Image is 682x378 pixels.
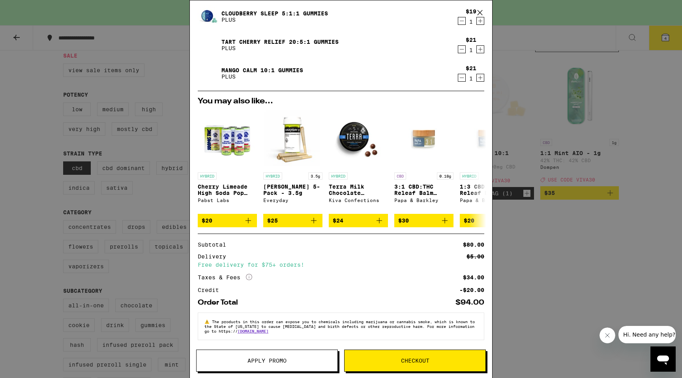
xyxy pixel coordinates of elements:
div: $21 [466,65,476,71]
span: $20 [464,217,474,224]
button: Decrement [458,45,466,53]
div: $5.00 [467,254,484,259]
div: $21 [466,37,476,43]
p: Terra Milk Chocolate Blueberries [329,183,388,196]
img: Pabst Labs - Cherry Limeade High Soda Pop 25mg - 4 Pack [198,109,257,168]
div: Taxes & Fees [198,274,252,281]
a: Open page for 1:3 CBD:THC Releaf Balm (15ml) - 120mg from Papa & Barkley [460,109,519,214]
img: Mango CALM 10:1 Gummies [198,62,220,84]
span: $30 [398,217,409,224]
button: Add to bag [460,214,519,227]
span: The products in this order can expose you to chemicals including marijuana or cannabis smoke, whi... [204,319,475,333]
span: Apply Promo [247,358,287,363]
iframe: Close message [600,327,615,343]
span: $24 [333,217,343,224]
p: Cherry Limeade High Soda Pop 25mg - 4 Pack [198,183,257,196]
p: HYBRID [460,172,479,180]
img: Everyday - Papaya Kush 5-Pack - 3.5g [263,109,322,168]
a: Open page for Terra Milk Chocolate Blueberries from Kiva Confections [329,109,388,214]
div: -$20.00 [459,287,484,293]
p: PLUS [221,73,303,80]
div: Kiva Confections [329,198,388,203]
div: Subtotal [198,242,232,247]
div: Delivery [198,254,232,259]
button: Increment [476,74,484,82]
button: Increment [476,45,484,53]
div: Order Total [198,299,244,306]
p: HYBRID [329,172,348,180]
p: 3.5g [308,172,322,180]
div: Credit [198,287,225,293]
iframe: Button to launch messaging window [650,346,676,372]
span: Checkout [401,358,429,363]
div: 1 [466,75,476,82]
p: HYBRID [263,172,282,180]
img: Tart Cherry Relief 20:5:1 Gummies [198,34,220,56]
button: Decrement [458,74,466,82]
button: Add to bag [394,214,453,227]
div: Free delivery for $75+ orders! [198,262,484,268]
p: CBD [394,172,406,180]
div: Everyday [263,198,322,203]
div: 1 [466,47,476,53]
button: Add to bag [198,214,257,227]
a: Mango CALM 10:1 Gummies [221,67,303,73]
span: ⚠️ [204,319,212,324]
span: $20 [202,217,212,224]
button: Decrement [458,17,466,25]
a: Open page for 3:1 CBD:THC Releaf Balm (15ml) - 180mg from Papa & Barkley [394,109,453,214]
p: 0.18g [437,172,453,180]
h2: You may also like... [198,97,484,105]
button: Checkout [344,350,486,372]
div: Papa & Barkley [460,198,519,203]
a: [DOMAIN_NAME] [238,329,268,333]
div: $94.00 [455,299,484,306]
p: PLUS [221,17,328,23]
span: $25 [267,217,278,224]
img: Papa & Barkley - 1:3 CBD:THC Releaf Balm (15ml) - 120mg [460,109,519,168]
a: Open page for Cherry Limeade High Soda Pop 25mg - 4 Pack from Pabst Labs [198,109,257,214]
img: Kiva Confections - Terra Milk Chocolate Blueberries [329,109,388,168]
a: Cloudberry SLEEP 5:1:1 Gummies [221,10,328,17]
p: PLUS [221,45,339,51]
div: Papa & Barkley [394,198,453,203]
button: Apply Promo [196,350,338,372]
p: 1:3 CBD:THC Releaf Balm (15ml) - 120mg [460,183,519,196]
div: $19 [466,8,476,15]
iframe: Message from company [618,326,676,343]
a: Open page for Papaya Kush 5-Pack - 3.5g from Everyday [263,109,322,214]
div: $80.00 [463,242,484,247]
a: Tart Cherry Relief 20:5:1 Gummies [221,39,339,45]
p: 3:1 CBD:THC Releaf Balm (15ml) - 180mg [394,183,453,196]
img: Papa & Barkley - 3:1 CBD:THC Releaf Balm (15ml) - 180mg [394,109,453,168]
div: Pabst Labs [198,198,257,203]
img: Cloudberry SLEEP 5:1:1 Gummies [198,6,220,28]
button: Add to bag [329,214,388,227]
button: Add to bag [263,214,322,227]
div: 1 [466,19,476,25]
div: $34.00 [463,275,484,280]
p: [PERSON_NAME] 5-Pack - 3.5g [263,183,322,196]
